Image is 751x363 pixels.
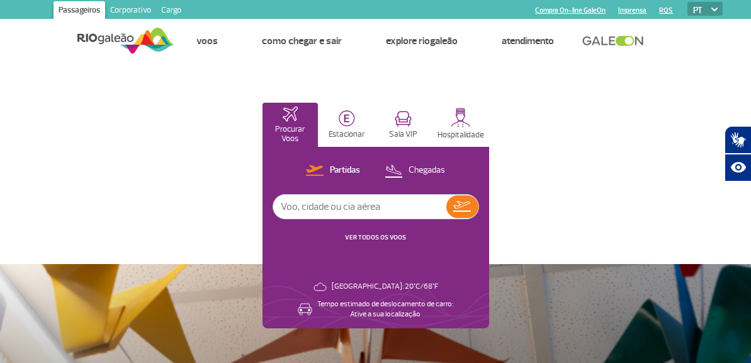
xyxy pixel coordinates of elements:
img: airplaneHomeActive.svg [283,107,298,122]
p: Chegadas [409,164,445,176]
p: Tempo estimado de deslocamento de carro: Ative a sua localização [317,299,453,320]
input: Voo, cidade ou cia aérea [273,195,446,219]
button: Estacionar [319,103,375,147]
div: Plugin de acessibilidade da Hand Talk. [725,126,751,181]
p: Sala VIP [389,130,417,139]
a: Voos [196,35,218,47]
a: VER TODOS OS VOOS [345,233,406,241]
button: Procurar Voos [263,103,318,147]
p: [GEOGRAPHIC_DATA]: 20°C/68°F [332,282,438,292]
p: Partidas [330,164,360,176]
button: Abrir recursos assistivos. [725,154,751,181]
img: hospitality.svg [451,108,470,127]
a: Como chegar e sair [262,35,342,47]
a: Passageiros [54,1,105,21]
button: Hospitalidade [432,103,489,147]
button: Abrir tradutor de língua de sinais. [725,126,751,154]
p: Procurar Voos [269,125,312,144]
p: Hospitalidade [438,130,484,140]
button: Sala VIP [376,103,431,147]
button: Chegadas [381,163,449,179]
img: carParkingHome.svg [339,110,355,127]
a: Explore RIOgaleão [386,35,458,47]
img: vipRoom.svg [395,111,412,127]
a: Cargo [156,1,186,21]
a: Atendimento [502,35,554,47]
a: Compra On-line GaleOn [535,6,606,14]
a: Imprensa [618,6,647,14]
button: Partidas [302,163,364,179]
a: RQS [659,6,673,14]
button: VER TODOS OS VOOS [341,233,410,243]
p: Estacionar [329,130,365,139]
a: Corporativo [105,1,156,21]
